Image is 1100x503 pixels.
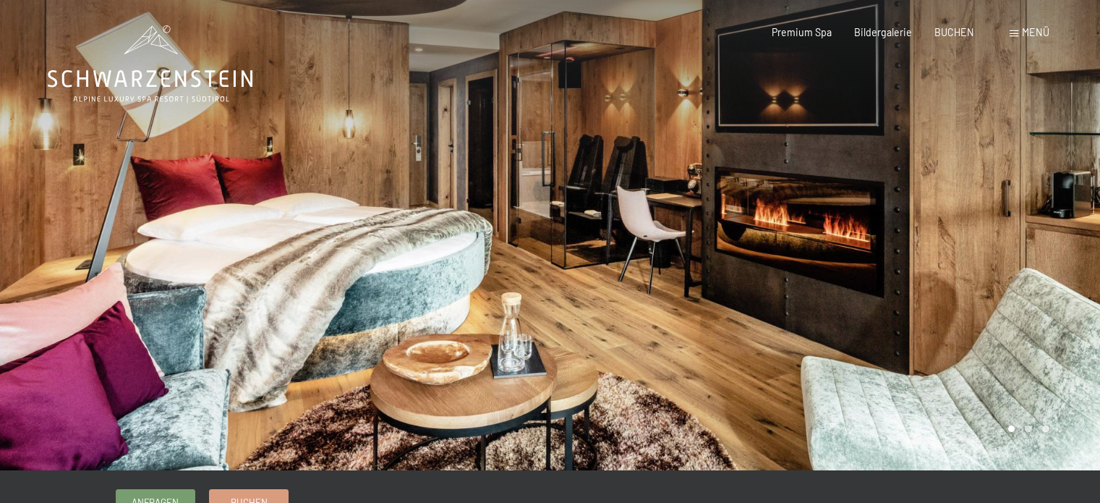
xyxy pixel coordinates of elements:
a: BUCHEN [934,26,974,38]
a: Premium Spa [772,26,832,38]
a: Bildergalerie [854,26,912,38]
span: Menü [1022,26,1049,38]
